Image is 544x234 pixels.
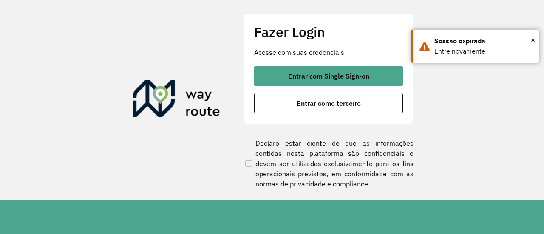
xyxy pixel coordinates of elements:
img: Roteirizador AmbevTech [133,80,220,121]
button: button [254,66,403,86]
div: Sessão expirada [434,36,533,46]
button: button [254,93,403,113]
p: Acesse com suas credenciais [254,47,403,57]
div: Entre novamente [434,46,533,56]
span: Entrar como terceiro [297,100,361,107]
span: × [531,34,535,46]
button: Close [531,34,535,46]
h2: Fazer Login [254,24,403,40]
span: Entrar com Single Sign-on [288,73,369,79]
label: Declaro estar ciente de que as informações contidas nesta plataforma são confidenciais e devem se... [244,138,414,189]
